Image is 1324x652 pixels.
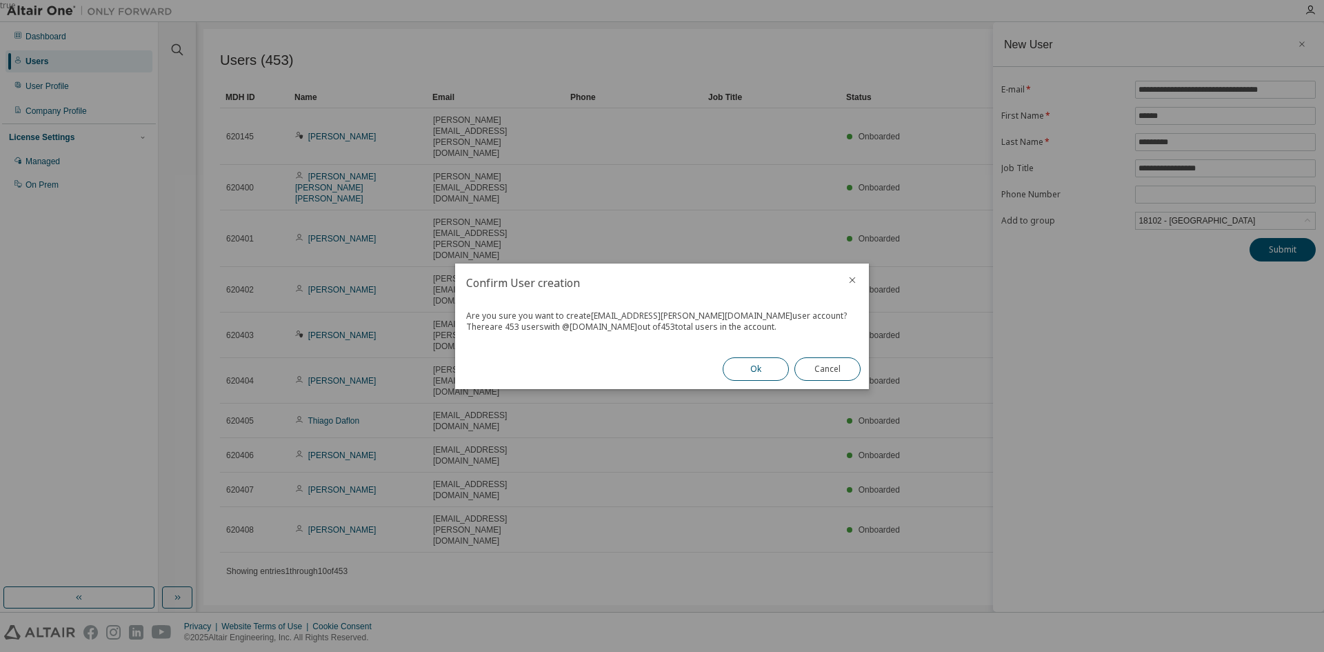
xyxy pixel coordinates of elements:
[723,357,789,381] button: Ok
[466,310,858,322] div: Are you sure you want to create [EMAIL_ADDRESS][PERSON_NAME][DOMAIN_NAME] user account?
[455,264,836,302] h2: Confirm User creation
[794,357,861,381] button: Cancel
[847,275,858,286] button: close
[466,322,858,333] div: There are 453 users with @ [DOMAIN_NAME] out of 453 total users in the account.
